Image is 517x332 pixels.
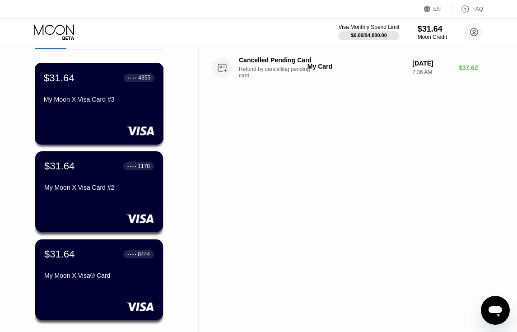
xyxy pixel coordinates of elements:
iframe: Button to launch messaging window [481,296,510,325]
div: My Moon X Visa Card #3 [44,96,154,103]
div: My Card [307,63,405,70]
div: Refund by cancelling pending card [239,66,318,79]
div: 8444 [138,251,150,257]
div: EN [433,6,441,12]
div: $31.64 [44,72,75,84]
div: ● ● ● ● [128,76,137,79]
div: $37.62 [459,64,483,71]
div: $31.64 [418,24,447,34]
div: $31.64● ● ● ●4355My Moon X Visa Card #3 [35,63,163,144]
div: $0.00 / $4,000.00 [351,33,387,38]
div: FAQ [452,5,483,14]
div: FAQ [472,6,483,12]
div: Cancelled Pending CardRefund by cancelling pending cardMy Card[DATE]7:36 AM$37.62 [212,49,483,86]
div: [DATE] [412,60,452,67]
div: 1178 [138,163,150,169]
div: $31.64● ● ● ●8444My Moon X Visa® Card [35,239,163,320]
div: ● ● ● ● [127,253,136,256]
div: Visa Monthly Spend Limit [338,24,399,30]
div: 4355 [138,75,150,81]
div: Moon Credit [418,34,447,40]
div: 7:36 AM [412,69,452,75]
div: Visa Monthly Spend Limit$0.00/$4,000.00 [338,24,399,40]
div: Cancelled Pending Card [239,56,312,64]
div: My Moon X Visa® Card [44,272,154,279]
div: $31.64 [44,160,75,172]
div: $31.64 [44,248,75,260]
div: $31.64Moon Credit [418,24,447,40]
div: ● ● ● ● [127,165,136,168]
div: My Moon X Visa Card #2 [44,184,154,191]
div: EN [424,5,452,14]
div: $31.64● ● ● ●1178My Moon X Visa Card #2 [35,151,163,232]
